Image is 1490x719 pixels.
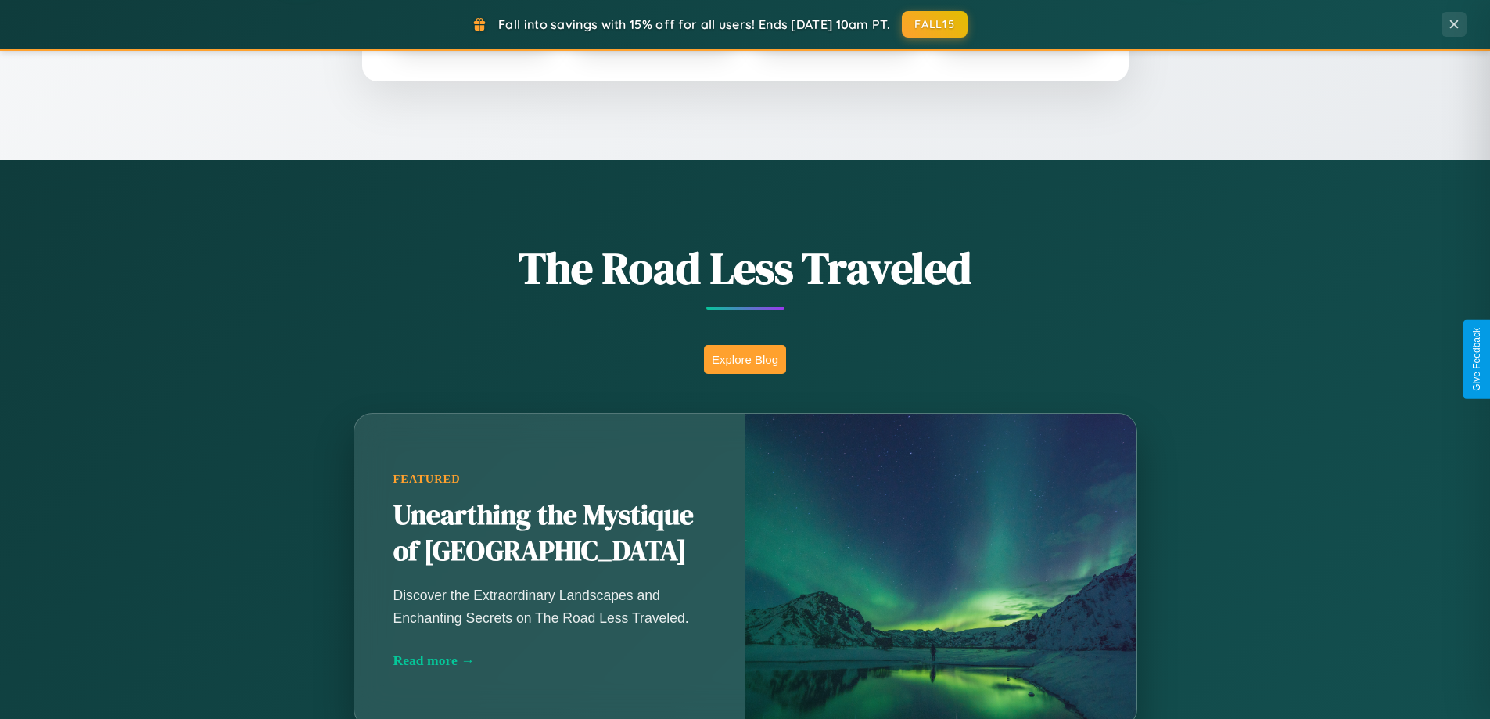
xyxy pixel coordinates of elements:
div: Featured [393,473,706,486]
div: Read more → [393,652,706,669]
div: Give Feedback [1471,328,1482,391]
span: Fall into savings with 15% off for all users! Ends [DATE] 10am PT. [498,16,890,32]
h1: The Road Less Traveled [276,238,1215,298]
button: Explore Blog [704,345,786,374]
button: FALL15 [902,11,968,38]
p: Discover the Extraordinary Landscapes and Enchanting Secrets on The Road Less Traveled. [393,584,706,628]
h2: Unearthing the Mystique of [GEOGRAPHIC_DATA] [393,498,706,570]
